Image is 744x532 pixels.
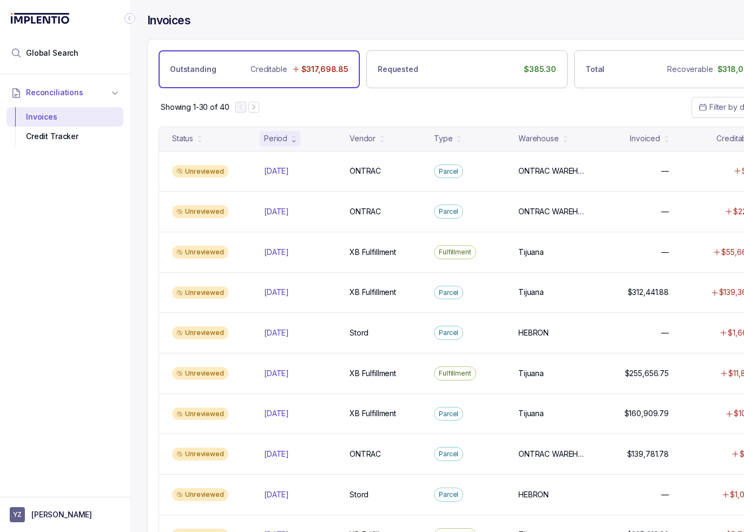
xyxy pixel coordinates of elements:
p: ONTRAC WAREHOUSE [518,449,587,459]
p: $139,781.78 [627,449,669,459]
span: User initials [10,507,25,522]
p: [DATE] [264,247,289,258]
p: Parcel [439,287,458,298]
p: Stord [350,327,368,338]
div: Invoices [15,107,115,127]
p: $385.30 [524,64,556,75]
p: [DATE] [264,327,289,338]
div: Warehouse [518,133,559,144]
div: Reconciliations [6,105,123,149]
p: [DATE] [264,449,289,459]
p: XB Fulfillment [350,408,396,419]
p: ONTRAC [350,166,381,176]
p: Parcel [439,166,458,177]
p: [DATE] [264,287,289,298]
div: Credit Tracker [15,127,115,146]
div: Invoiced [630,133,660,144]
p: Tijuana [518,287,544,298]
h4: Invoices [147,13,190,28]
p: Recoverable [667,64,713,75]
span: Reconciliations [26,87,83,98]
p: Outstanding [170,64,216,75]
p: [DATE] [264,489,289,500]
p: Parcel [439,489,458,500]
div: Unreviewed [172,367,228,380]
div: Unreviewed [172,286,228,299]
button: Reconciliations [6,81,123,104]
p: HEBRON [518,489,549,500]
div: Vendor [350,133,376,144]
p: ONTRAC [350,206,381,217]
p: Tijuana [518,408,544,419]
p: Creditable [251,64,287,75]
div: Unreviewed [172,326,228,339]
p: XB Fulfillment [350,368,396,379]
div: Unreviewed [172,488,228,501]
div: Unreviewed [172,448,228,461]
p: $255,656.75 [625,368,669,379]
div: Unreviewed [172,246,228,259]
p: Fulfillment [439,247,471,258]
p: — [661,489,669,500]
p: HEBRON [518,327,549,338]
div: Status [172,133,193,144]
p: Parcel [439,327,458,338]
p: — [661,166,669,176]
p: ONTRAC WAREHOUSE [518,206,587,217]
span: Global Search [26,48,78,58]
p: Fulfillment [439,368,471,379]
p: [DATE] [264,206,289,217]
button: Next Page [248,102,259,113]
p: ONTRAC WAREHOUSE [518,166,587,176]
p: — [661,206,669,217]
p: Showing 1-30 of 40 [161,102,229,113]
p: Total [585,64,604,75]
div: Period [264,133,287,144]
div: Unreviewed [172,165,228,178]
button: User initials[PERSON_NAME] [10,507,120,522]
p: Stord [350,489,368,500]
p: — [661,247,669,258]
p: [DATE] [264,166,289,176]
div: Collapse Icon [123,12,136,25]
p: Parcel [439,449,458,459]
p: $312,441.88 [628,287,669,298]
div: Unreviewed [172,408,228,421]
p: — [661,327,669,338]
p: ONTRAC [350,449,381,459]
div: Type [434,133,452,144]
div: Remaining page entries [161,102,229,113]
p: [PERSON_NAME] [31,509,92,520]
p: Parcel [439,409,458,419]
p: $160,909.79 [624,408,669,419]
p: Parcel [439,206,458,217]
div: Unreviewed [172,205,228,218]
p: Requested [378,64,418,75]
p: Tijuana [518,247,544,258]
p: Tijuana [518,368,544,379]
p: $317,698.85 [301,64,348,75]
p: XB Fulfillment [350,287,396,298]
p: XB Fulfillment [350,247,396,258]
p: [DATE] [264,408,289,419]
p: [DATE] [264,368,289,379]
